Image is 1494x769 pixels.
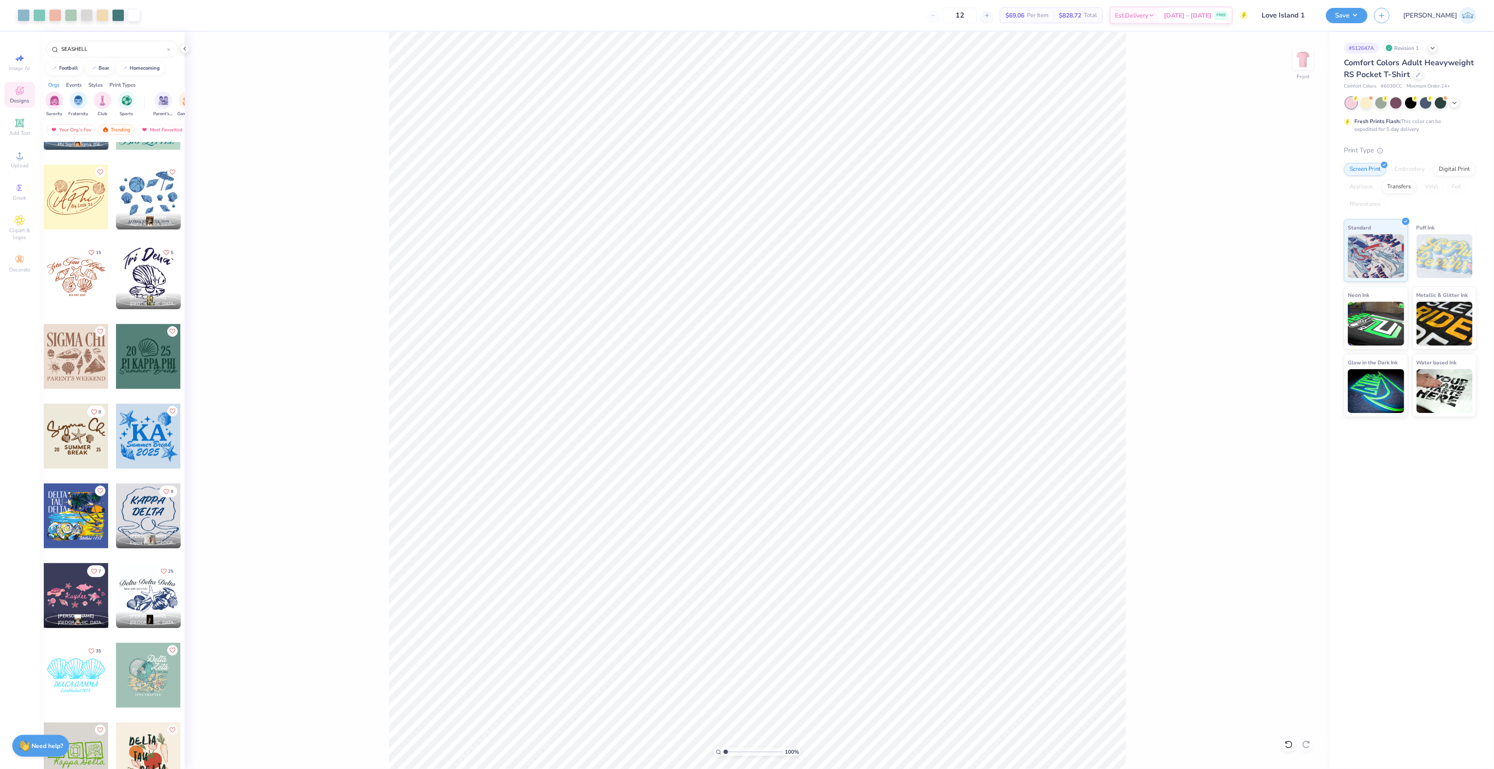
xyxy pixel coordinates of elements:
img: Puff Ink [1417,234,1473,278]
button: bear [85,62,113,75]
img: Glow in the Dark Ink [1348,369,1404,413]
span: Greek [13,194,27,201]
span: 15 [96,250,101,255]
span: 25 [168,569,173,574]
img: Water based Ink [1417,369,1473,413]
button: Like [159,247,177,258]
img: Josephine Amber Orros [1459,7,1476,24]
span: Kappa Delta, [GEOGRAPHIC_DATA] [130,540,177,547]
span: Phi Sigma Sigma, [GEOGRAPHIC_DATA][US_STATE] [58,141,105,148]
span: 9 [98,410,101,414]
span: Neon Ink [1348,290,1369,300]
div: Rhinestones [1344,198,1386,211]
span: Standard [1348,223,1371,232]
span: [PERSON_NAME] [130,294,166,300]
img: trend_line.gif [121,66,128,71]
button: filter button [69,92,88,117]
button: Like [84,645,105,657]
img: trend_line.gif [51,66,58,71]
button: filter button [153,92,173,117]
span: $828.72 [1059,11,1081,20]
img: most_fav.gif [50,127,57,133]
div: filter for Sports [118,92,135,117]
span: Minimum Order: 24 + [1406,83,1450,90]
img: Neon Ink [1348,302,1404,346]
img: Metallic & Glitter Ink [1417,302,1473,346]
input: Untitled Design [1255,7,1319,24]
span: Alpha Xi Delta, [GEOGRAPHIC_DATA] [130,221,177,228]
span: FREE [1216,12,1226,18]
span: Comfort Colors [1344,83,1376,90]
span: Puff Ink [1417,223,1435,232]
img: most_fav.gif [141,127,148,133]
img: Sports Image [122,95,132,106]
span: Metallic & Glitter Ink [1417,290,1468,300]
div: Applique [1344,180,1379,194]
span: [PERSON_NAME] [130,533,166,540]
span: 9 [171,490,173,494]
img: trending.gif [102,127,109,133]
div: filter for Fraternity [69,92,88,117]
button: Like [87,565,105,577]
div: Revision 1 [1383,42,1424,53]
button: Like [157,565,177,577]
div: Transfers [1382,180,1417,194]
div: Print Type [1344,145,1476,155]
div: # 512647A [1344,42,1379,53]
span: Fraternity [69,111,88,117]
span: Per Item [1027,11,1048,20]
div: Digital Print [1433,163,1476,176]
span: Upload [11,162,28,169]
button: Like [95,167,105,177]
div: Your Org's Fav [46,124,95,135]
img: Sorority Image [49,95,60,106]
span: Designs [10,97,29,104]
div: Orgs [48,81,60,89]
div: Embroidery [1389,163,1431,176]
img: Standard [1348,234,1404,278]
span: Glow in the Dark Ink [1348,358,1398,367]
span: [GEOGRAPHIC_DATA], [GEOGRAPHIC_DATA] [130,620,177,626]
button: Like [167,326,178,337]
button: Like [167,167,178,177]
button: Like [167,645,178,656]
span: [PERSON_NAME] [1403,11,1457,21]
div: bear [99,66,109,71]
span: Clipart & logos [4,227,35,241]
span: [PERSON_NAME] [130,613,166,619]
input: – – [943,7,977,23]
span: Club [98,111,107,117]
span: [GEOGRAPHIC_DATA], [GEOGRAPHIC_DATA] [130,301,177,307]
div: Print Types [109,81,136,89]
img: Club Image [98,95,107,106]
button: Like [167,406,178,416]
strong: Need help? [32,742,63,750]
button: filter button [118,92,135,117]
img: Game Day Image [183,95,193,106]
div: Most Favorited [137,124,186,135]
img: trend_line.gif [90,66,97,71]
button: Like [95,326,105,337]
button: Like [95,486,105,496]
span: Image AI [10,65,30,72]
span: $69.06 [1005,11,1024,20]
span: [GEOGRAPHIC_DATA], [GEOGRAPHIC_DATA][US_STATE] [58,620,105,626]
div: Front [1297,73,1310,81]
span: Parent's Weekend [153,111,173,117]
div: filter for Club [94,92,111,117]
div: Foil [1446,180,1467,194]
div: Trending [98,124,134,135]
img: Front [1294,51,1312,68]
span: [PERSON_NAME] [130,215,166,221]
button: Like [95,725,105,735]
button: Like [84,247,105,258]
span: Water based Ink [1417,358,1457,367]
span: [PERSON_NAME] [58,613,94,619]
button: Like [167,725,178,735]
button: football [46,62,82,75]
div: filter for Parent's Weekend [153,92,173,117]
div: homecoming [130,66,160,71]
div: football [60,66,78,71]
span: Sports [120,111,134,117]
button: filter button [94,92,111,117]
